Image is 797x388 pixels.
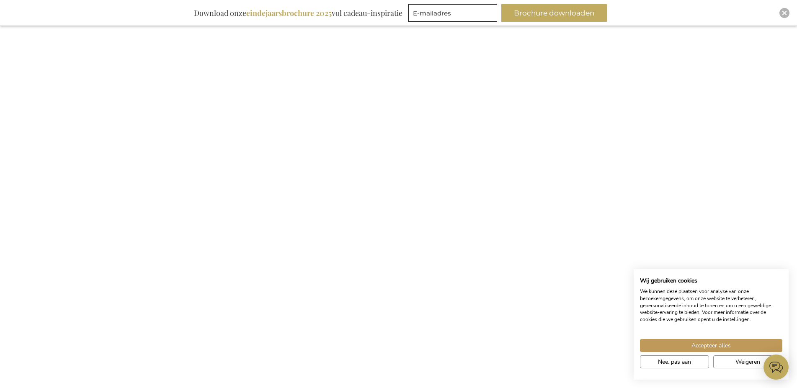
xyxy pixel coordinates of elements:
[782,10,787,15] img: Close
[408,4,497,22] input: E-mailadres
[763,355,789,380] iframe: belco-activator-frame
[408,4,500,24] form: marketing offers and promotions
[658,357,691,366] span: Nee, pas aan
[640,339,782,352] button: Accepteer alle cookies
[246,8,332,18] b: eindejaarsbrochure 2025
[501,4,607,22] button: Brochure downloaden
[640,288,782,323] p: We kunnen deze plaatsen voor analyse van onze bezoekersgegevens, om onze website te verbeteren, g...
[779,8,789,18] div: Close
[735,357,760,366] span: Weigeren
[190,4,406,22] div: Download onze vol cadeau-inspiratie
[640,277,782,285] h2: Wij gebruiken cookies
[691,341,731,350] span: Accepteer alles
[713,355,782,368] button: Alle cookies weigeren
[640,355,709,368] button: Pas cookie voorkeuren aan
